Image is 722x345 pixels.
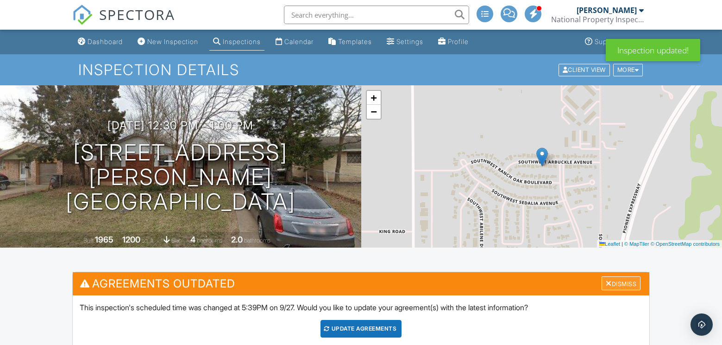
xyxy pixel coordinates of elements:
span: SPECTORA [99,5,175,24]
a: Inspections [209,33,264,51]
a: Zoom out [367,105,381,119]
a: Zoom in [367,91,381,105]
div: National Property Inspections [551,15,644,24]
div: 2.0 [231,235,243,244]
span: Slab [171,237,182,244]
div: Dashboard [88,38,123,45]
a: New Inspection [134,33,202,51]
div: 4 [190,235,195,244]
h3: [DATE] 12:30 pm - 1:00 pm [107,119,253,132]
div: Dismiss [602,276,640,291]
div: More [613,64,643,76]
span: | [622,241,623,247]
input: Search everything... [284,6,469,24]
a: Calendar [272,33,317,51]
div: Inspection updated! [606,39,700,61]
div: Inspections [223,38,261,45]
div: 1965 [95,235,113,244]
a: Templates [325,33,376,51]
div: Profile [448,38,469,45]
div: Client View [559,64,610,76]
div: Support Center [595,38,644,45]
a: Dashboard [74,33,126,51]
div: Calendar [284,38,314,45]
span: bedrooms [197,237,222,244]
h1: [STREET_ADDRESS][PERSON_NAME] [GEOGRAPHIC_DATA] [15,141,346,214]
span: Built [83,237,94,244]
span: bathrooms [244,237,270,244]
span: + [370,92,377,103]
a: Settings [383,33,427,51]
a: Profile [434,33,472,51]
h3: Agreements Outdated [73,272,649,295]
img: The Best Home Inspection Software - Spectora [72,5,93,25]
a: Leaflet [599,241,620,247]
div: Update Agreements [320,320,402,338]
a: © MapTiler [624,241,649,247]
a: © OpenStreetMap contributors [651,241,720,247]
div: Settings [396,38,423,45]
a: Client View [558,66,612,73]
a: Support Center [581,33,648,51]
img: Marker [536,147,548,166]
span: sq. ft. [142,237,155,244]
div: Templates [338,38,372,45]
div: [PERSON_NAME] [577,6,637,15]
h1: Inspection Details [78,62,644,78]
div: Open Intercom Messenger [691,313,713,336]
a: SPECTORA [72,13,175,32]
div: 1200 [122,235,140,244]
span: − [370,106,377,117]
div: New Inspection [147,38,198,45]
